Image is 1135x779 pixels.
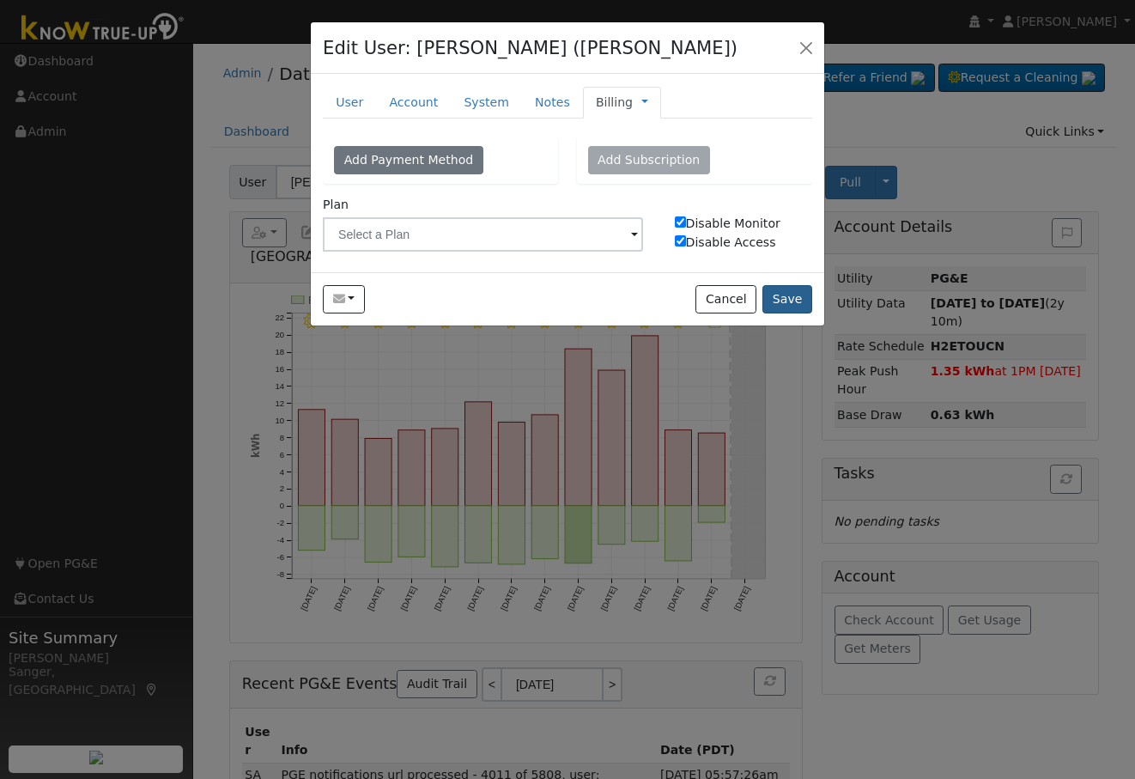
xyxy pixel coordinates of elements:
label: Disable Monitor [665,215,821,233]
a: Account [376,87,451,119]
a: Billing [596,94,633,112]
a: System [451,87,522,119]
button: Save [762,285,812,314]
label: Disable Access [665,234,821,252]
label: Plan [323,196,349,214]
a: Notes [522,87,583,119]
h4: Edit User: [PERSON_NAME] ([PERSON_NAME]) [323,34,737,62]
button: Add Payment Method [334,146,483,175]
input: Disable Monitor [675,216,686,228]
button: elenarizk@gmail.com [323,285,365,314]
input: Disable Access [675,235,686,246]
a: User [323,87,376,119]
button: Cancel [695,285,756,314]
input: Select a Plan [323,217,643,252]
